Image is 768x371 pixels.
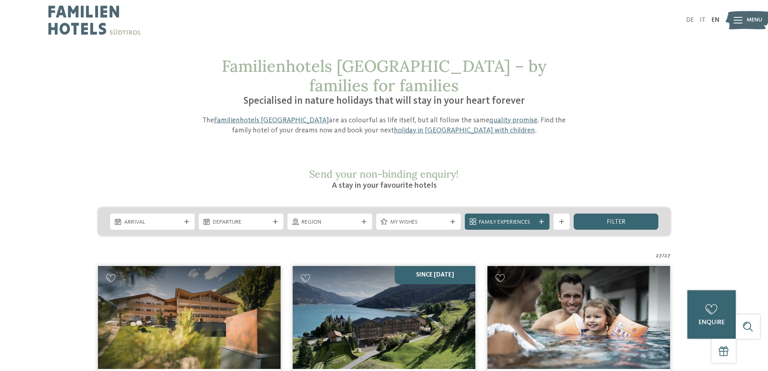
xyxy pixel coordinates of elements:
img: Aktiv & Familienhotel Adlernest **** [98,266,281,369]
a: EN [712,17,720,23]
span: Specialised in nature holidays that will stay in your heart forever [244,96,525,106]
span: Familienhotels [GEOGRAPHIC_DATA] – by families for families [222,56,546,96]
a: enquire [687,290,736,339]
span: filter [607,219,625,225]
img: Looking for family hotels? Find the best ones here! [487,266,670,369]
span: Region [302,218,358,226]
a: Familienhotels [GEOGRAPHIC_DATA] [214,117,329,124]
p: The are as colourful as life itself, but all follow the same . Find the family hotel of your drea... [193,115,576,136]
a: IT [700,17,706,23]
span: 27 [664,252,670,260]
span: Menu [747,16,762,24]
span: My wishes [390,218,447,226]
a: DE [686,17,694,23]
span: A stay in your favourite hotels [332,182,437,190]
img: Looking for family hotels? Find the best ones here! [293,266,475,369]
span: Family Experiences [479,218,535,226]
span: / [662,252,664,260]
span: Arrival [124,218,181,226]
span: Send your non-binding enquiry! [309,168,459,180]
a: holiday in [GEOGRAPHIC_DATA] with children [394,127,535,134]
span: 27 [656,252,662,260]
a: quality promise [489,117,537,124]
span: Departure [213,218,269,226]
span: enquire [699,319,725,326]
